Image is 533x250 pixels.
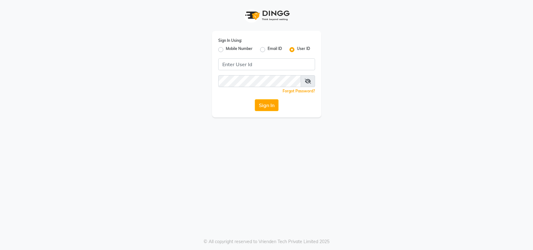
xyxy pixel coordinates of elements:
button: Sign In [255,99,279,111]
label: Sign In Using: [218,38,242,43]
label: Email ID [268,46,282,53]
input: Username [218,58,315,70]
label: User ID [297,46,310,53]
a: Forgot Password? [283,89,315,93]
img: logo1.svg [242,6,292,25]
input: Username [218,75,301,87]
label: Mobile Number [226,46,253,53]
